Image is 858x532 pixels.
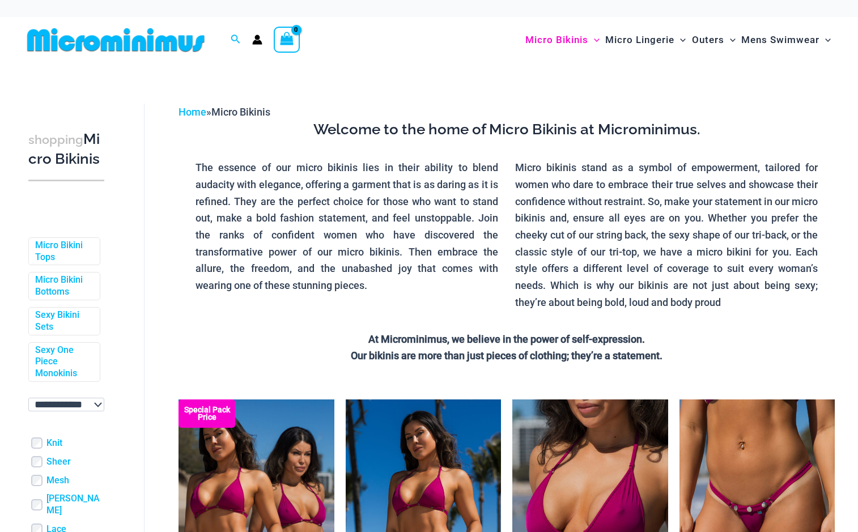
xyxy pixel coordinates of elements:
a: Micro Bikini Bottoms [35,274,91,298]
span: Micro Lingerie [605,25,674,54]
span: shopping [28,133,83,147]
p: Micro bikinis stand as a symbol of empowerment, tailored for women who dare to embrace their true... [515,159,818,310]
a: Micro BikinisMenu ToggleMenu Toggle [523,23,602,57]
a: View Shopping Cart, empty [274,27,300,53]
span: Mens Swimwear [741,25,819,54]
select: wpc-taxonomy-pa_color-745982 [28,398,104,411]
span: Menu Toggle [724,25,736,54]
a: Micro LingerieMenu ToggleMenu Toggle [602,23,689,57]
a: Home [179,106,206,118]
span: Menu Toggle [588,25,600,54]
a: Micro Bikini Tops [35,240,91,263]
h3: Micro Bikinis [28,130,104,169]
a: OutersMenu ToggleMenu Toggle [689,23,738,57]
a: Mens SwimwearMenu ToggleMenu Toggle [738,23,834,57]
a: [PERSON_NAME] [46,493,104,517]
a: Knit [46,437,62,449]
h3: Welcome to the home of Micro Bikinis at Microminimus. [187,120,826,139]
span: Outers [692,25,724,54]
span: » [179,106,270,118]
a: Search icon link [231,33,241,47]
strong: Our bikinis are more than just pieces of clothing; they’re a statement. [351,350,662,361]
a: Mesh [46,475,69,487]
a: Sheer [46,456,71,468]
strong: At Microminimus, we believe in the power of self-expression. [368,333,645,345]
a: Sexy Bikini Sets [35,309,91,333]
b: Special Pack Price [179,406,235,421]
a: Sexy One Piece Monokinis [35,344,91,380]
span: Menu Toggle [819,25,831,54]
span: Micro Bikinis [211,106,270,118]
span: Micro Bikinis [525,25,588,54]
nav: Site Navigation [521,21,835,59]
span: Menu Toggle [674,25,686,54]
img: MM SHOP LOGO FLAT [23,27,209,53]
p: The essence of our micro bikinis lies in their ability to blend audacity with elegance, offering ... [196,159,498,294]
a: Account icon link [252,35,262,45]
